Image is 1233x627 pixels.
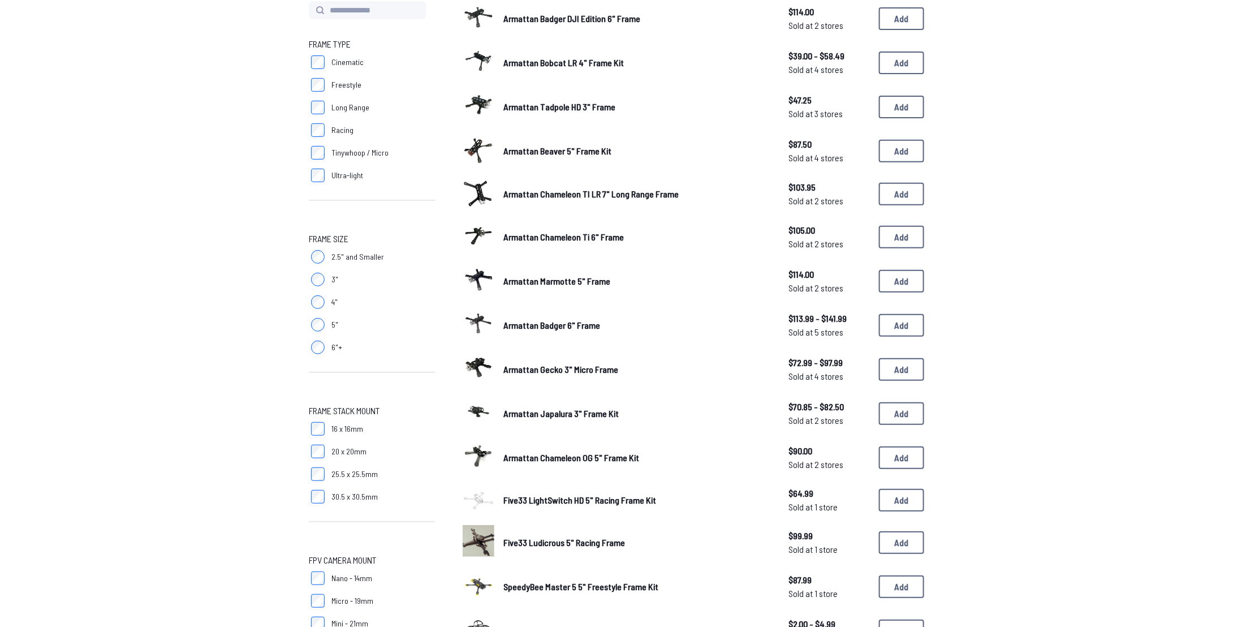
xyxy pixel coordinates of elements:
[503,56,770,70] a: Armattan Bobcat LR 4" Frame Kit
[788,312,870,325] span: $113.99 - $141.99
[463,308,494,343] a: image
[309,404,380,418] span: Frame Stack Mount
[463,45,494,80] a: image
[463,264,494,295] img: image
[463,180,494,207] img: image
[503,145,611,156] span: Armattan Beaver 5" Frame Kit
[311,572,325,585] input: Nano - 14mm
[331,79,361,91] span: Freestyle
[879,226,924,248] button: Add
[311,123,325,137] input: Racing
[503,493,770,507] a: Five33 LightSwitch HD 5" Racing Frame Kit
[788,414,870,427] span: Sold at 2 stores
[309,37,351,51] span: Frame Type
[788,370,870,383] span: Sold at 4 stores
[788,151,870,165] span: Sold at 4 stores
[503,407,770,420] a: Armattan Japalura 3" Frame Kit
[309,553,376,567] span: FPV Camera Mount
[463,178,494,211] a: image
[311,422,325,436] input: 16 x 16mm
[879,576,924,598] button: Add
[463,1,494,36] a: image
[463,440,494,472] img: image
[503,100,770,114] a: Armattan Tadpole HD 3" Frame
[463,352,494,387] a: image
[311,594,325,608] input: Micro - 19mm
[503,12,770,25] a: Armattan Badger DJI Edition 6" Frame
[879,358,924,381] button: Add
[463,440,494,475] a: image
[788,325,870,339] span: Sold at 5 stores
[879,314,924,337] button: Add
[463,490,494,510] img: image
[879,270,924,293] button: Add
[331,469,378,480] span: 25.5 x 25.5mm
[503,57,624,68] span: Armattan Bobcat LR 4" Frame Kit
[503,230,770,244] a: Armattan Chameleon Ti 6" Frame
[311,78,325,92] input: Freestyle
[463,569,494,604] a: image
[788,237,870,251] span: Sold at 2 stores
[503,320,600,330] span: Armattan Badger 6" Frame
[879,531,924,554] button: Add
[311,250,325,264] input: 2.5" and Smaller
[311,101,325,114] input: Long Range
[331,319,338,330] span: 5"
[503,274,770,288] a: Armattan Marmotte 5" Frame
[311,445,325,458] input: 20 x 20mm
[463,484,494,516] a: image
[463,396,494,431] a: image
[331,102,369,113] span: Long Range
[788,400,870,414] span: $70.85 - $82.50
[463,89,494,121] img: image
[788,356,870,370] span: $72.99 - $97.99
[788,500,870,514] span: Sold at 1 store
[311,55,325,69] input: Cinematic
[788,138,870,151] span: $87.50
[463,1,494,33] img: image
[311,273,325,286] input: 3"
[879,96,924,118] button: Add
[463,220,494,251] img: image
[879,489,924,512] button: Add
[311,318,325,332] input: 5"
[503,495,656,505] span: Five33 LightSwitch HD 5" Racing Frame Kit
[788,487,870,500] span: $64.99
[788,543,870,556] span: Sold at 1 store
[463,525,494,557] img: image
[788,63,870,76] span: Sold at 4 stores
[879,51,924,74] button: Add
[463,569,494,601] img: image
[503,363,770,376] a: Armattan Gecko 3" Micro Frame
[788,281,870,295] span: Sold at 2 stores
[463,525,494,560] a: image
[463,352,494,384] img: image
[331,57,364,68] span: Cinematic
[503,581,658,592] span: SpeedyBee Master 5 5" Freestyle Frame Kit
[879,140,924,162] button: Add
[503,231,624,242] span: Armattan Chameleon Ti 6" Frame
[788,19,870,32] span: Sold at 2 stores
[879,446,924,469] button: Add
[331,170,363,181] span: Ultra-light
[331,251,384,263] span: 2.5" and Smaller
[788,194,870,208] span: Sold at 2 stores
[503,188,679,199] span: Armattan Chameleon TI LR 7" Long Range Frame
[463,134,494,165] img: image
[311,295,325,309] input: 4"
[503,536,770,549] a: Five33 Ludicrous 5" Racing Frame
[503,408,619,419] span: Armattan Japalura 3" Frame Kit
[788,268,870,281] span: $114.00
[788,181,870,194] span: $103.95
[463,308,494,340] img: image
[311,341,325,354] input: 6"+
[503,364,618,375] span: Armattan Gecko 3" Micro Frame
[879,7,924,30] button: Add
[463,264,494,299] a: image
[463,396,494,428] img: image
[503,537,625,548] span: Five33 Ludicrous 5" Racing Frame
[788,444,870,458] span: $90.00
[331,573,372,584] span: Nano - 14mm
[503,101,615,112] span: Armattan Tadpole HD 3" Frame
[788,93,870,107] span: $47.25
